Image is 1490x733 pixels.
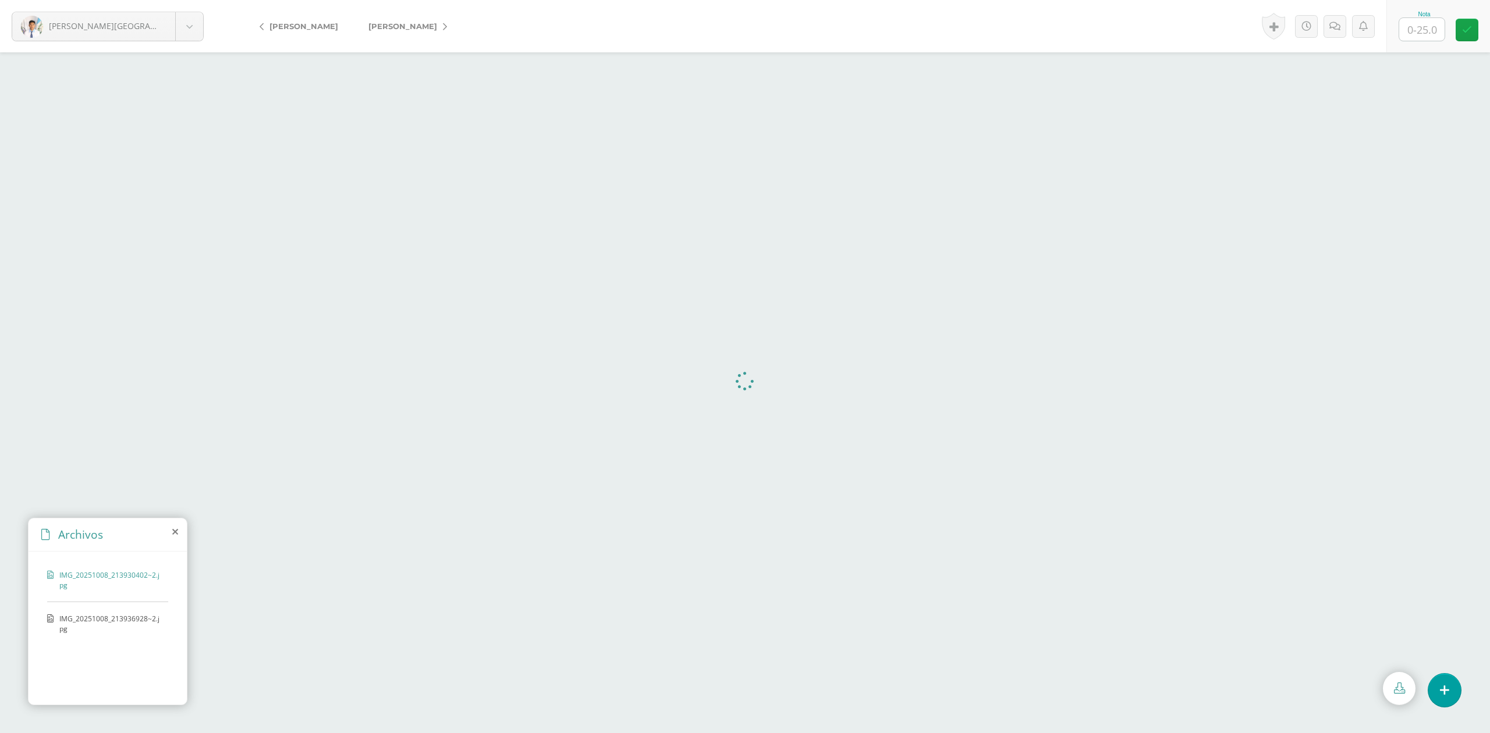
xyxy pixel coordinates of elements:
span: [PERSON_NAME] [368,22,437,31]
a: [PERSON_NAME] [250,12,353,40]
a: [PERSON_NAME] [353,12,456,40]
span: Archivos [58,526,103,542]
span: IMG_20251008_213930402~2.jpg [59,570,162,590]
span: [PERSON_NAME] [269,22,338,31]
a: [PERSON_NAME][GEOGRAPHIC_DATA] [12,12,203,41]
div: Nota [1399,11,1450,17]
img: ac9e9f75e59e487dcd307d4203dc207a.png [21,16,43,38]
input: 0-25.0 [1399,18,1445,41]
i: close [172,527,178,536]
span: IMG_20251008_213936928~2.jpg [59,614,162,634]
span: [PERSON_NAME][GEOGRAPHIC_DATA] [49,20,196,31]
